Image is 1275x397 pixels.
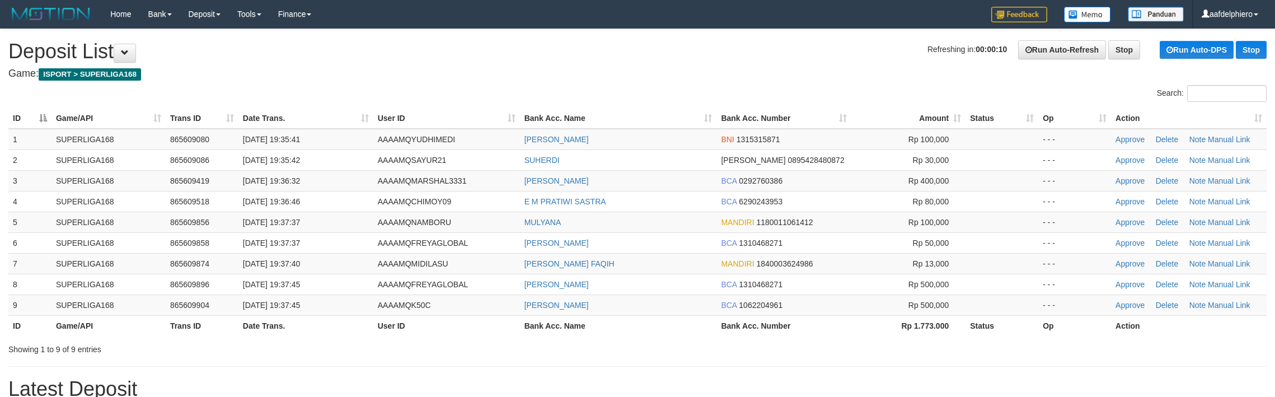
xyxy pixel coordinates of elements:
img: Feedback.jpg [991,7,1047,22]
span: 865609518 [170,197,209,206]
span: AAAAMQMARSHAL3331 [378,176,467,185]
span: Copy 1310468271 to clipboard [739,239,782,247]
a: Approve [1115,301,1145,310]
span: 865609080 [170,135,209,144]
a: [PERSON_NAME] [524,135,589,144]
span: Copy 0895428480872 to clipboard [787,156,844,165]
a: Manual Link [1208,259,1250,268]
a: Note [1189,218,1206,227]
img: panduan.png [1128,7,1184,22]
td: - - - [1038,170,1111,191]
th: Bank Acc. Name: activate to sort column ascending [520,108,717,129]
th: Bank Acc. Number [716,315,851,336]
td: SUPERLIGA168 [51,129,166,150]
td: - - - [1038,295,1111,315]
h1: Deposit List [8,40,1267,63]
span: [DATE] 19:37:45 [243,280,300,289]
th: Status [965,315,1038,336]
th: User ID [373,315,520,336]
a: Note [1189,176,1206,185]
a: Run Auto-DPS [1160,41,1234,59]
span: 865609904 [170,301,209,310]
a: [PERSON_NAME] [524,239,589,247]
span: BNI [721,135,734,144]
span: Rp 100,000 [908,135,949,144]
td: 7 [8,253,51,274]
span: 865609858 [170,239,209,247]
span: [DATE] 19:36:46 [243,197,300,206]
td: SUPERLIGA168 [51,295,166,315]
a: Note [1189,197,1206,206]
span: BCA [721,197,737,206]
span: MANDIRI [721,259,754,268]
span: BCA [721,280,737,289]
th: Bank Acc. Number: activate to sort column ascending [716,108,851,129]
span: Copy 1315315871 to clipboard [737,135,780,144]
span: AAAAMQMIDILASU [378,259,448,268]
a: Note [1189,156,1206,165]
span: [DATE] 19:37:37 [243,239,300,247]
span: AAAAMQK50C [378,301,431,310]
a: Manual Link [1208,176,1250,185]
td: SUPERLIGA168 [51,212,166,232]
th: Game/API: activate to sort column ascending [51,108,166,129]
td: SUPERLIGA168 [51,253,166,274]
th: ID [8,315,51,336]
a: Manual Link [1208,218,1250,227]
span: Copy 1180011061412 to clipboard [756,218,813,227]
th: Amount: activate to sort column ascending [851,108,965,129]
div: Showing 1 to 9 of 9 entries [8,339,523,355]
td: SUPERLIGA168 [51,274,166,295]
span: AAAAMQFREYAGLOBAL [378,239,468,247]
span: Copy 1840003624986 to clipboard [756,259,813,268]
td: - - - [1038,232,1111,253]
td: 8 [8,274,51,295]
span: [DATE] 19:36:32 [243,176,300,185]
a: Delete [1156,301,1178,310]
span: Rp 500,000 [908,301,949,310]
a: Delete [1156,156,1178,165]
span: AAAAMQCHIMOY09 [378,197,451,206]
a: Manual Link [1208,239,1250,247]
span: AAAAMQNAMBORU [378,218,451,227]
span: 865609896 [170,280,209,289]
a: Note [1189,280,1206,289]
a: Approve [1115,218,1145,227]
td: SUPERLIGA168 [51,191,166,212]
span: AAAAMQYUDHIMEDI [378,135,455,144]
a: E M PRATIWI SASTRA [524,197,606,206]
th: Trans ID [166,315,238,336]
a: [PERSON_NAME] [524,280,589,289]
span: Rp 400,000 [908,176,949,185]
a: Manual Link [1208,197,1250,206]
span: Copy 6290243953 to clipboard [739,197,782,206]
th: Action [1111,315,1267,336]
span: Copy 1062204961 to clipboard [739,301,782,310]
th: Action: activate to sort column ascending [1111,108,1267,129]
a: Stop [1236,41,1267,59]
span: Rp 100,000 [908,218,949,227]
a: SUHERDI [524,156,560,165]
a: Delete [1156,135,1178,144]
a: Delete [1156,176,1178,185]
a: Manual Link [1208,156,1250,165]
a: Delete [1156,197,1178,206]
a: Note [1189,259,1206,268]
td: - - - [1038,150,1111,170]
a: Approve [1115,197,1145,206]
td: - - - [1038,212,1111,232]
td: 1 [8,129,51,150]
span: AAAAMQSAYUR21 [378,156,447,165]
span: Rp 80,000 [913,197,949,206]
td: - - - [1038,129,1111,150]
td: - - - [1038,253,1111,274]
th: Bank Acc. Name [520,315,717,336]
span: BCA [721,239,737,247]
th: Status: activate to sort column ascending [965,108,1038,129]
a: Approve [1115,259,1145,268]
span: 865609874 [170,259,209,268]
a: Manual Link [1208,301,1250,310]
span: [DATE] 19:37:40 [243,259,300,268]
span: [DATE] 19:37:45 [243,301,300,310]
span: Rp 13,000 [913,259,949,268]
